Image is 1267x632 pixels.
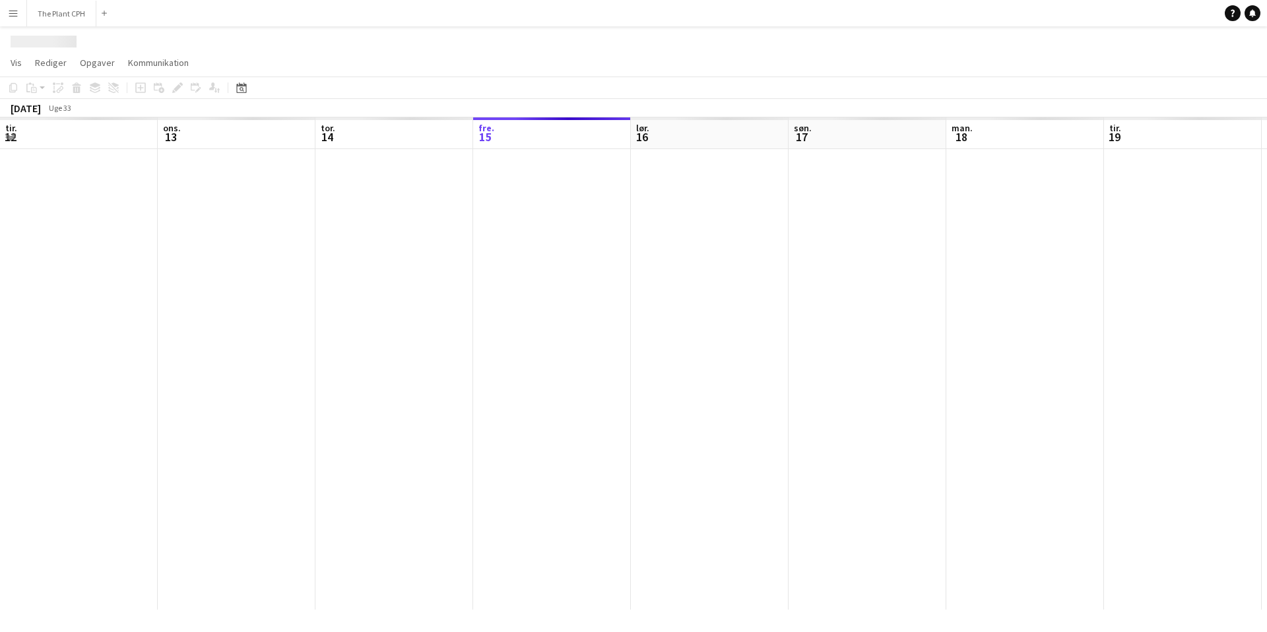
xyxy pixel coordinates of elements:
[161,129,181,144] span: 13
[321,122,335,134] span: tor.
[80,57,115,69] span: Opgaver
[950,129,973,144] span: 18
[123,54,194,71] a: Kommunikation
[1109,122,1121,134] span: tir.
[5,122,17,134] span: tir.
[30,54,72,71] a: Rediger
[44,103,77,113] span: Uge 33
[5,54,27,71] a: Vis
[476,129,494,144] span: 15
[636,122,649,134] span: lør.
[319,129,335,144] span: 14
[3,129,17,144] span: 12
[1107,129,1121,144] span: 19
[792,129,812,144] span: 17
[35,57,67,69] span: Rediger
[794,122,812,134] span: søn.
[75,54,120,71] a: Opgaver
[952,122,973,134] span: man.
[634,129,649,144] span: 16
[11,102,41,115] div: [DATE]
[478,122,494,134] span: fre.
[163,122,181,134] span: ons.
[27,1,96,26] button: The Plant CPH
[128,57,189,69] span: Kommunikation
[11,57,22,69] span: Vis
